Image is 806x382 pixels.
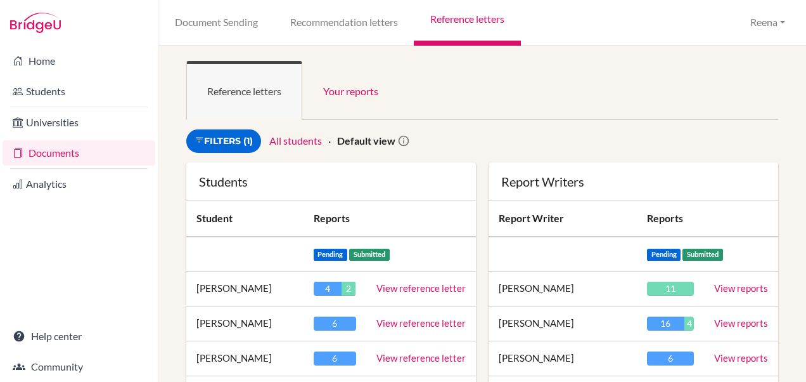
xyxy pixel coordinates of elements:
[647,282,694,296] div: 11
[3,48,155,74] a: Home
[647,352,694,366] div: 6
[745,11,791,34] button: Reena
[302,61,399,120] a: Your reports
[684,317,694,331] div: 4
[3,171,155,197] a: Analytics
[186,306,304,341] td: [PERSON_NAME]
[647,317,684,331] div: 16
[314,352,357,366] div: 6
[376,317,466,329] a: View reference letter
[314,317,357,331] div: 6
[199,175,463,188] div: Students
[3,79,155,104] a: Students
[10,13,61,33] img: Bridge-U
[682,249,723,261] span: Submitted
[489,306,637,341] td: [PERSON_NAME]
[376,352,466,364] a: View reference letter
[314,249,348,261] span: Pending
[186,61,302,120] a: Reference letters
[3,140,155,166] a: Documents
[186,201,304,237] th: Student
[3,354,155,379] a: Community
[186,129,261,153] a: Filters (1)
[269,135,322,147] a: All students
[489,272,637,306] td: [PERSON_NAME]
[714,317,768,329] a: View reports
[342,282,355,296] div: 2
[304,201,477,237] th: Reports
[376,282,466,294] a: View reference letter
[3,110,155,135] a: Universities
[714,282,768,294] a: View reports
[501,175,765,188] div: Report Writers
[314,282,342,296] div: 4
[489,341,637,376] td: [PERSON_NAME]
[186,341,304,376] td: [PERSON_NAME]
[489,201,637,237] th: Report Writer
[637,201,704,237] th: Reports
[3,324,155,349] a: Help center
[349,249,390,261] span: Submitted
[714,352,768,364] a: View reports
[186,272,304,306] td: [PERSON_NAME]
[647,249,681,261] span: Pending
[337,135,395,147] strong: Default view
